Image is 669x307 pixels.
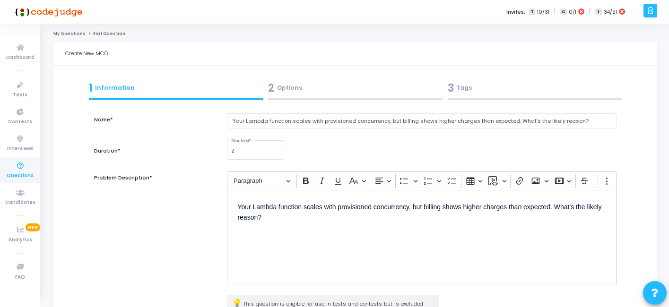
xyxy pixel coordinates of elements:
span: FAQ [15,273,25,281]
label: Name* [94,116,113,124]
a: 2Options [266,77,445,103]
span: T [529,9,535,16]
label: Duration* [94,147,121,155]
span: Questions [7,172,34,180]
div: Tags [448,80,622,96]
span: Paragraph [234,175,283,187]
div: Editor editing area: main [227,190,616,284]
label: Problem Description* [94,174,152,182]
nav: breadcrumb [53,31,657,37]
div: Editor toolbar [227,171,616,190]
span: New [26,223,40,231]
span: Contests [8,118,32,126]
span: Analytics [9,236,32,244]
a: 1Information [86,77,266,103]
a: 3Tags [445,77,625,103]
div: Options [268,80,443,96]
span: 2 [268,80,274,96]
span: 3 [448,80,454,96]
button: Paragraph [229,174,295,188]
span: Edit Question [93,31,125,36]
img: logo [12,2,83,21]
p: Your Lambda function scales with provisioned concurrency, but billing shows higher charges than e... [237,200,606,223]
label: Invites: [506,8,525,16]
span: | [554,7,556,17]
span: 1 [89,80,93,96]
span: Candidates [5,199,35,207]
span: Dashboard [6,54,35,62]
div: Create New MCQ [65,42,645,65]
a: My Questions [53,31,86,36]
span: | [589,7,591,17]
span: Interviews [7,145,34,153]
span: Tests [13,91,27,99]
span: 34/51 [604,8,617,16]
div: Information [89,80,263,96]
span: I [595,9,601,16]
span: 0/1 [569,8,576,16]
span: C [560,9,566,16]
span: 10/31 [537,8,549,16]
